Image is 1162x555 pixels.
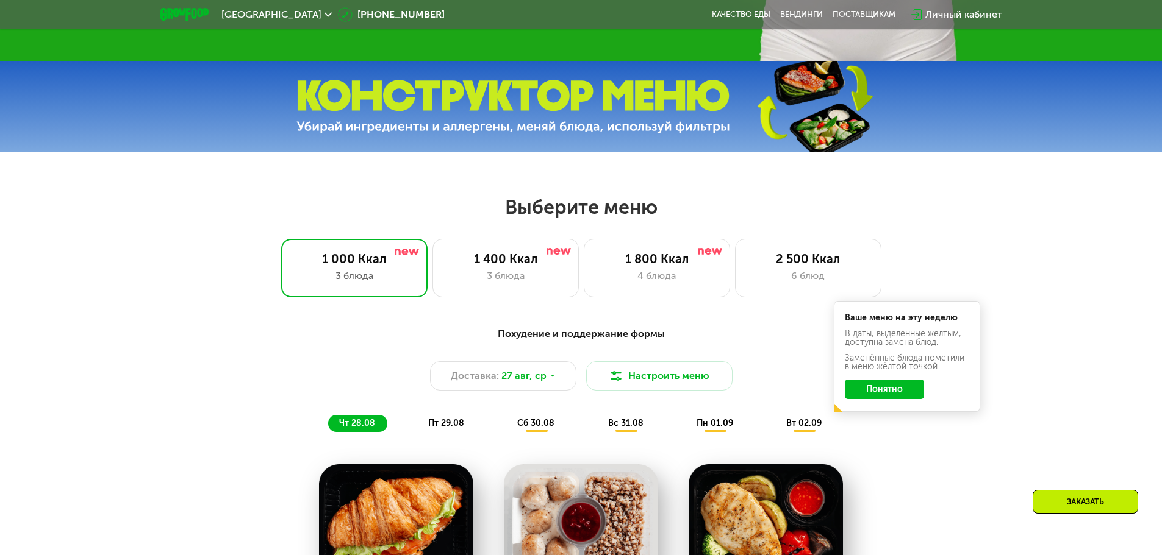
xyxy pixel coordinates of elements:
[608,418,644,428] span: вс 31.08
[586,361,733,391] button: Настроить меню
[925,7,1002,22] div: Личный кабинет
[445,252,566,266] div: 1 400 Ккал
[445,269,566,283] div: 3 блюда
[294,269,415,283] div: 3 блюда
[845,314,969,322] div: Ваше меню на эту неделю
[39,195,1123,219] h2: Выберите меню
[597,269,717,283] div: 4 блюда
[833,10,895,19] div: поставщикам
[339,418,375,428] span: чт 28.08
[845,354,969,371] div: Заменённые блюда пометили в меню жёлтой точкой.
[220,327,942,342] div: Похудение и поддержание формы
[780,10,823,19] a: Вендинги
[748,252,869,266] div: 2 500 Ккал
[748,269,869,283] div: 6 блюд
[786,418,822,428] span: вт 02.09
[338,7,445,22] a: [PHONE_NUMBER]
[501,369,547,383] span: 27 авг, ср
[1033,490,1138,514] div: Заказать
[597,252,717,266] div: 1 800 Ккал
[845,380,924,399] button: Понятно
[517,418,554,428] span: сб 30.08
[428,418,464,428] span: пт 29.08
[697,418,733,428] span: пн 01.09
[221,10,321,19] span: [GEOGRAPHIC_DATA]
[712,10,770,19] a: Качество еды
[451,369,499,383] span: Доставка:
[845,330,969,347] div: В даты, выделенные желтым, доступна замена блюд.
[294,252,415,266] div: 1 000 Ккал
